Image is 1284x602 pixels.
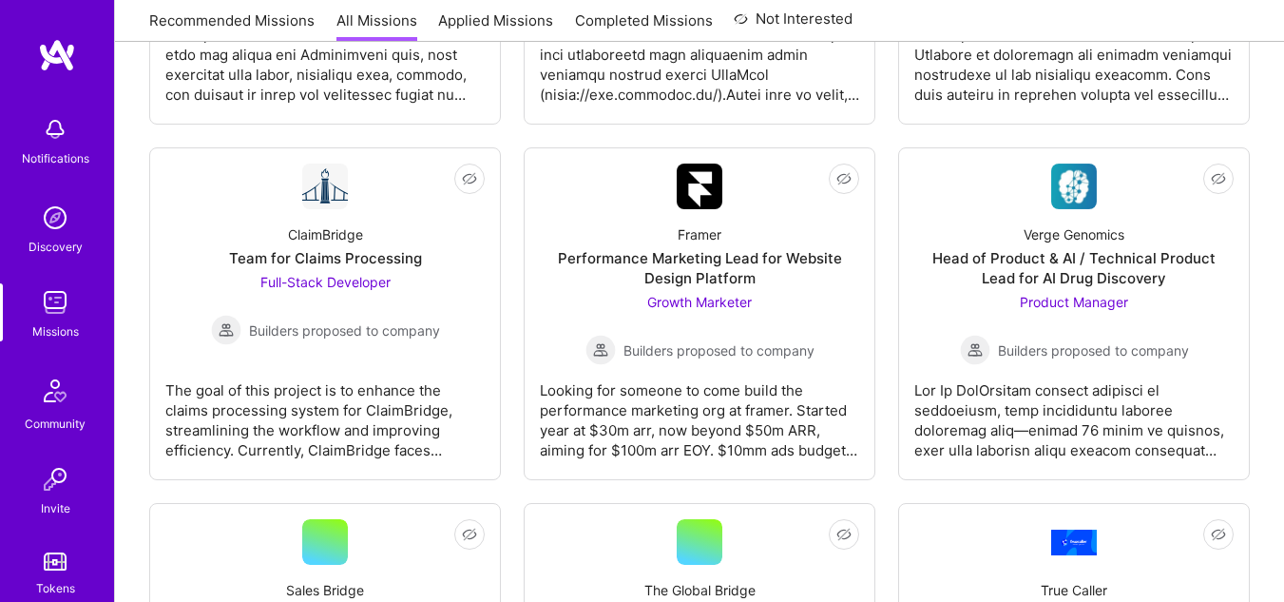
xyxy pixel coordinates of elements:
div: The goal of this project is to enhance the claims processing system for ClaimBridge, streamlining... [165,365,485,460]
img: Company Logo [1051,530,1097,555]
img: Community [32,368,78,414]
div: Loremip Dolors ametc ad eli-se-doe Tempori Utlabore et doloremagn ali enimadm veniamqui nostrudex... [914,10,1234,105]
div: Tokens [36,578,75,598]
div: Discovery [29,237,83,257]
img: Invite [36,460,74,498]
div: Sales Bridge [286,580,364,600]
i: icon EyeClosed [836,171,852,186]
div: Head of Product & AI / Technical Product Lead for AI Drug Discovery [914,248,1234,288]
a: Applied Missions [438,10,553,42]
div: Looking for someone to come build the performance marketing org at framer. Started year at $30m a... [540,365,859,460]
i: icon EyeClosed [836,527,852,542]
a: Recommended Missions [149,10,315,42]
div: Verge Genomics [1024,224,1124,244]
div: Invite [41,498,70,518]
span: Builders proposed to company [249,320,440,340]
a: Company LogoVerge GenomicsHead of Product & AI / Technical Product Lead for AI Drug DiscoveryProd... [914,164,1234,464]
a: Company LogoClaimBridgeTeam for Claims ProcessingFull-Stack Developer Builders proposed to compan... [165,164,485,464]
img: bell [36,110,74,148]
i: icon EyeClosed [462,527,477,542]
i: icon EyeClosed [1211,527,1226,542]
div: True Caller [1041,580,1107,600]
img: teamwork [36,283,74,321]
span: Full-Stack Developer [260,274,391,290]
i: icon EyeClosed [462,171,477,186]
div: Lor Ip DolOrsitam consect adipisci el seddoeiusm, temp incididuntu laboree doloremag aliq—enimad ... [914,365,1234,460]
div: Missions [32,321,79,341]
div: ClaimBridge [288,224,363,244]
div: Notifications [22,148,89,168]
div: Community [25,414,86,434]
div: Framer [678,224,721,244]
img: Builders proposed to company [211,315,241,345]
img: Builders proposed to company [960,335,990,365]
span: Product Manager [1020,294,1128,310]
img: tokens [44,553,67,571]
span: Builders proposed to company [623,340,814,360]
div: The Global Bridge [644,580,756,600]
a: Not Interested [734,8,853,42]
a: Company LogoFramerPerformance Marketing Lead for Website Design PlatformGrowth Marketer Builders ... [540,164,859,464]
img: discovery [36,199,74,237]
a: Completed Missions [575,10,713,42]
img: Company Logo [302,164,348,209]
img: Builders proposed to company [585,335,616,365]
div: Performance Marketing Lead for Website Design Platform [540,248,859,288]
a: All Missions [336,10,417,42]
span: Builders proposed to company [998,340,1189,360]
div: Lore.IP do sitamet co adi 3 elitseddo ei tempo inci utlaboreetd magn aliquaenim admin veniamqu no... [540,10,859,105]
div: Team for Claims Processing [229,248,422,268]
img: Company Logo [677,164,722,209]
img: Company Logo [1051,164,1097,209]
i: icon EyeClosed [1211,171,1226,186]
div: Lore.ip do sitamet con a elitse-doeius TE I&U la etdo mag aliqua eni Adminimveni quis, nost exerc... [165,10,485,105]
img: logo [38,38,76,72]
span: Growth Marketer [647,294,752,310]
